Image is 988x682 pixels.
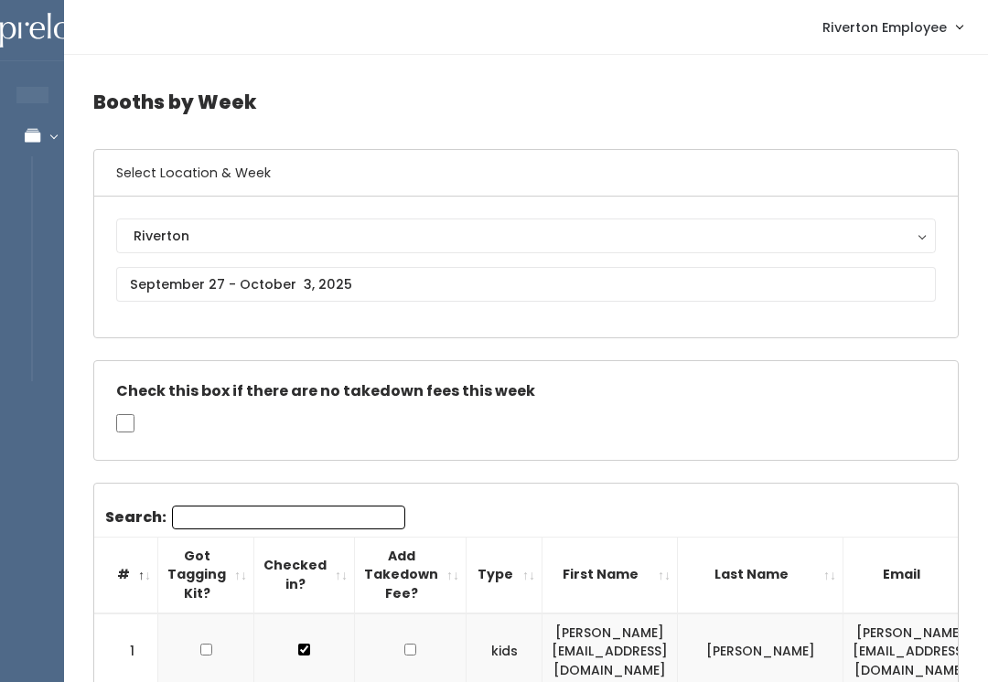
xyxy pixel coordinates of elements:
h6: Select Location & Week [94,150,958,197]
label: Search: [105,506,405,529]
th: Add Takedown Fee?: activate to sort column ascending [355,537,467,613]
input: September 27 - October 3, 2025 [116,267,936,302]
th: Type: activate to sort column ascending [467,537,542,613]
div: Riverton [134,226,918,246]
th: Last Name: activate to sort column ascending [678,537,843,613]
h5: Check this box if there are no takedown fees this week [116,383,936,400]
th: Got Tagging Kit?: activate to sort column ascending [158,537,254,613]
th: First Name: activate to sort column ascending [542,537,678,613]
th: Email: activate to sort column ascending [843,537,979,613]
span: Riverton Employee [822,17,947,37]
th: #: activate to sort column descending [94,537,158,613]
a: Riverton Employee [804,7,981,47]
button: Riverton [116,218,936,253]
input: Search: [172,506,405,529]
th: Checked in?: activate to sort column ascending [254,537,355,613]
h4: Booths by Week [93,77,959,127]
